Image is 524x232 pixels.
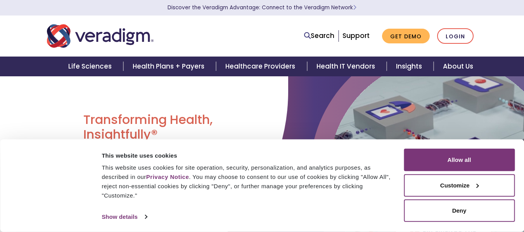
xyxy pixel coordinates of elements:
[304,31,334,41] a: Search
[216,57,307,76] a: Healthcare Providers
[123,57,216,76] a: Health Plans + Payers
[437,28,474,44] a: Login
[307,57,387,76] a: Health IT Vendors
[168,4,356,11] a: Discover the Veradigm Advantage: Connect to the Veradigm NetworkLearn More
[353,4,356,11] span: Learn More
[342,31,370,40] a: Support
[387,57,434,76] a: Insights
[404,199,515,222] button: Deny
[382,29,430,44] a: Get Demo
[404,149,515,171] button: Allow all
[434,57,482,76] a: About Us
[83,112,256,142] h1: Transforming Health, Insightfully®
[102,211,147,223] a: Show details
[146,174,189,180] a: Privacy Notice
[102,163,395,200] div: This website uses cookies for site operation, security, personalization, and analytics purposes, ...
[47,23,154,49] img: Veradigm logo
[59,57,123,76] a: Life Sciences
[102,151,395,160] div: This website uses cookies
[404,174,515,196] button: Customize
